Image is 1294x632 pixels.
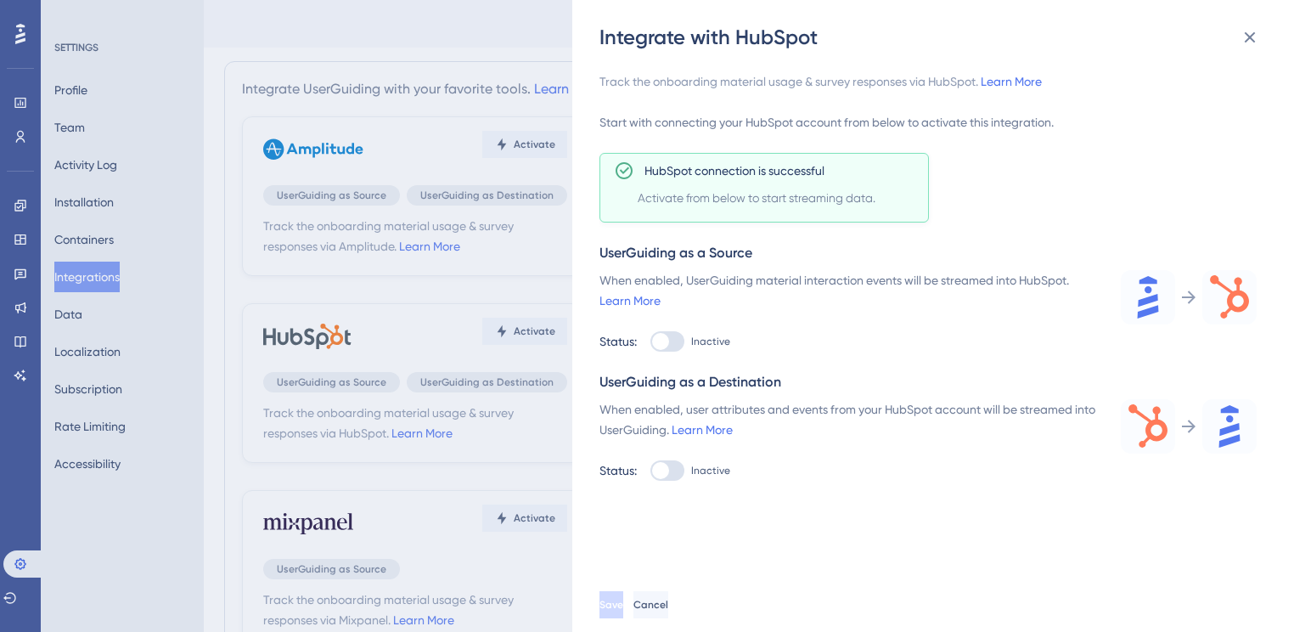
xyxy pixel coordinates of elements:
div: Integrate with HubSpot [599,24,1270,51]
a: Learn More [672,423,733,437]
span: Cancel [633,598,668,612]
span: Inactive [691,464,730,477]
div: When enabled, UserGuiding material interaction events will be streamed into HubSpot. [599,270,1100,311]
button: Save [599,591,623,618]
div: When enabled, user attributes and events from your HubSpot account will be streamed into UserGuid... [599,399,1100,440]
span: Activate from below to start streaming data. [638,188,921,208]
span: Inactive [691,335,730,348]
button: Cancel [633,591,668,618]
div: Start with connecting your HubSpot account from below to activate this integration. [599,112,1257,133]
span: HubSpot connection is successful [644,161,824,181]
div: Status: [599,331,637,352]
span: Save [599,598,623,612]
div: Status: [599,460,637,481]
div: UserGuiding as a Source [599,243,1257,263]
div: Track the onboarding material usage & survey responses via HubSpot. [599,71,1257,92]
a: Learn More [981,75,1042,88]
a: Learn More [599,294,661,308]
div: UserGuiding as a Destination [599,372,1257,392]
